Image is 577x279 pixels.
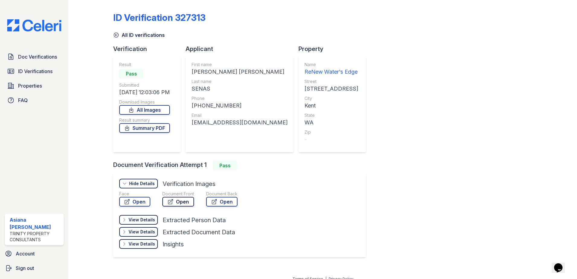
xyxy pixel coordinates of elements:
div: [DATE] 12:03:06 PM [119,88,170,97]
div: Pass [119,69,143,79]
div: Download Images [119,99,170,105]
div: - [304,135,358,144]
div: Document Back [206,191,237,197]
div: Insights [163,240,184,249]
div: Street [304,79,358,85]
div: Verification [113,45,186,53]
a: All Images [119,105,170,115]
iframe: chat widget [552,255,571,273]
img: CE_Logo_Blue-a8612792a0a2168367f1c8372b55b34899dd931a85d93a1a3d3e32e68fde9ad4.png [2,19,66,31]
div: Extracted Person Data [163,216,226,224]
div: Property [298,45,371,53]
div: Trinity Property Consultants [10,231,61,243]
div: State [304,112,358,118]
div: Phone [192,95,288,101]
div: Extracted Document Data [163,228,235,236]
div: ID Verification 327313 [113,12,206,23]
a: Open [119,197,150,207]
div: [STREET_ADDRESS] [304,85,358,93]
a: Account [2,248,66,260]
span: Account [16,250,35,257]
div: SENAS [192,85,288,93]
div: City [304,95,358,101]
div: View Details [129,229,155,235]
div: Face [119,191,150,197]
span: FAQ [18,97,28,104]
span: Sign out [16,265,34,272]
a: All ID verifications [113,31,165,39]
div: First name [192,62,288,68]
a: Summary PDF [119,123,170,133]
span: Doc Verifications [18,53,57,60]
div: Asiana [PERSON_NAME] [10,216,61,231]
div: ReNew Water's Edge [304,68,358,76]
div: Hide Details [129,181,155,187]
div: Last name [192,79,288,85]
div: [PHONE_NUMBER] [192,101,288,110]
a: Open [162,197,194,207]
a: ID Verifications [5,65,64,77]
div: Document Verification Attempt 1 [113,161,371,170]
div: Result summary [119,117,170,123]
div: View Details [129,241,155,247]
div: WA [304,118,358,127]
span: Properties [18,82,42,89]
div: Email [192,112,288,118]
a: Open [206,197,237,207]
a: Sign out [2,262,66,274]
div: Verification Images [163,180,215,188]
a: Doc Verifications [5,51,64,63]
a: Properties [5,80,64,92]
div: Document Front [162,191,194,197]
div: Submitted [119,82,170,88]
div: Zip [304,129,358,135]
div: Name [304,62,358,68]
span: ID Verifications [18,68,53,75]
div: Kent [304,101,358,110]
a: FAQ [5,94,64,106]
div: [EMAIL_ADDRESS][DOMAIN_NAME] [192,118,288,127]
div: View Details [129,217,155,223]
div: Result [119,62,170,68]
div: Pass [213,161,237,170]
div: [PERSON_NAME] [PERSON_NAME] [192,68,288,76]
div: Applicant [186,45,298,53]
a: Name ReNew Water's Edge [304,62,358,76]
